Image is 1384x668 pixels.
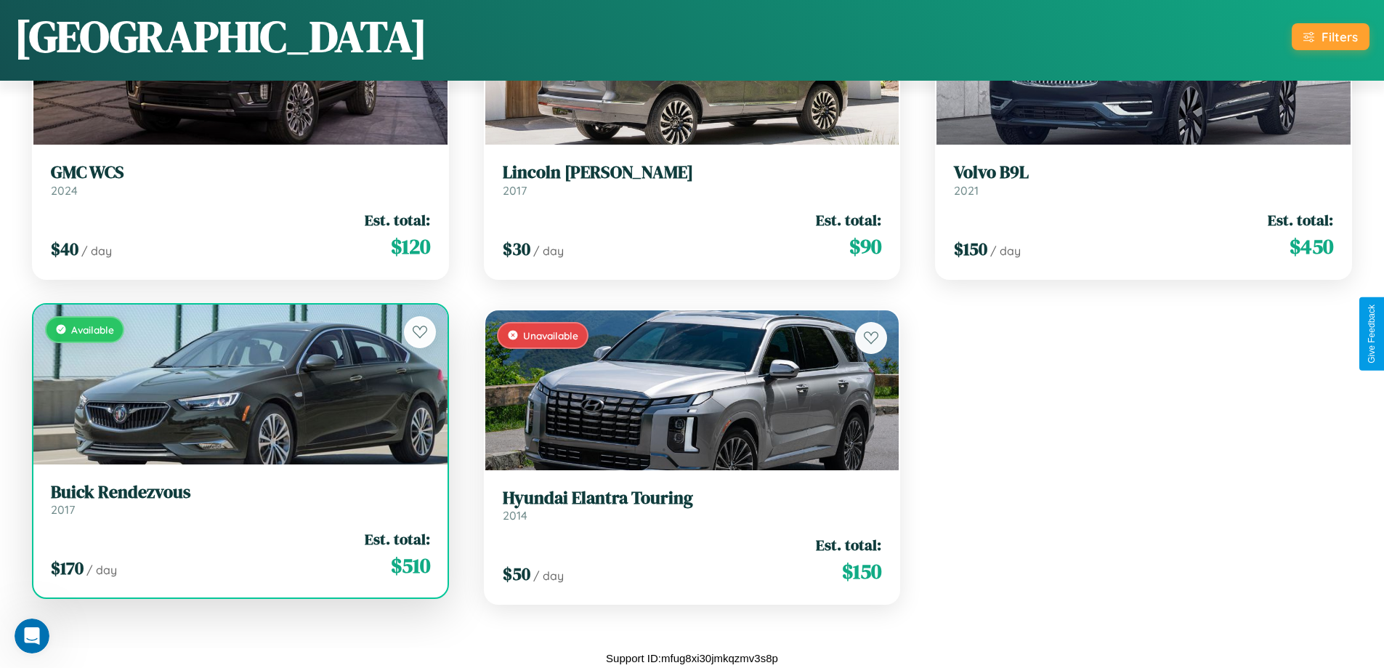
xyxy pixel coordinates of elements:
[842,557,881,586] span: $ 150
[954,183,979,198] span: 2021
[954,237,987,261] span: $ 150
[503,562,530,586] span: $ 50
[1322,29,1358,44] div: Filters
[503,162,882,198] a: Lincoln [PERSON_NAME]2017
[15,619,49,653] iframe: Intercom live chat
[954,162,1333,198] a: Volvo B9L2021
[990,244,1021,258] span: / day
[51,556,84,580] span: $ 170
[71,323,114,336] span: Available
[1367,305,1377,363] div: Give Feedback
[81,244,112,258] span: / day
[51,183,78,198] span: 2024
[849,232,881,261] span: $ 90
[86,563,117,577] span: / day
[365,209,430,230] span: Est. total:
[503,488,882,509] h3: Hyundai Elantra Touring
[51,162,430,183] h3: GMC WCS
[51,482,430,503] h3: Buick Rendezvous
[503,162,882,183] h3: Lincoln [PERSON_NAME]
[1292,23,1369,50] button: Filters
[816,209,881,230] span: Est. total:
[1268,209,1333,230] span: Est. total:
[533,244,564,258] span: / day
[1290,232,1333,261] span: $ 450
[51,162,430,198] a: GMC WCS2024
[523,329,578,342] span: Unavailable
[15,7,427,66] h1: [GEOGRAPHIC_DATA]
[391,551,430,580] span: $ 510
[391,232,430,261] span: $ 120
[503,488,882,523] a: Hyundai Elantra Touring2014
[365,528,430,550] span: Est. total:
[51,502,75,517] span: 2017
[533,568,564,583] span: / day
[816,534,881,555] span: Est. total:
[51,237,78,261] span: $ 40
[51,482,430,518] a: Buick Rendezvous2017
[954,162,1333,183] h3: Volvo B9L
[503,183,527,198] span: 2017
[503,237,530,261] span: $ 30
[503,508,527,523] span: 2014
[606,648,778,668] p: Support ID: mfug8xi30jmkqzmv3s8p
